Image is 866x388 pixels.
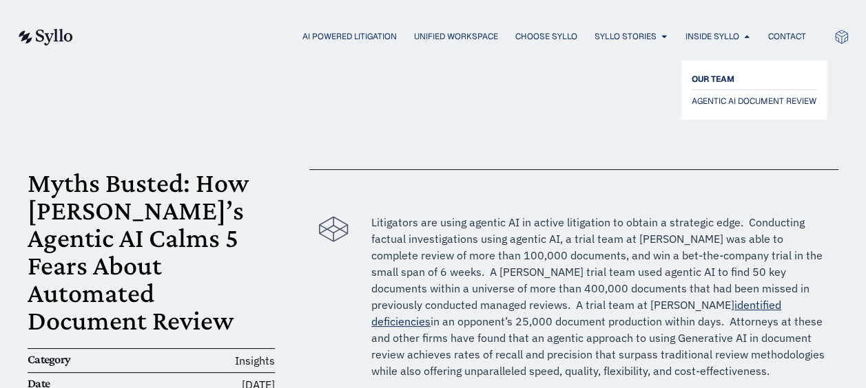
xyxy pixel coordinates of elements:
div: Menu Toggle [101,30,806,43]
span: OUR TEAM [692,71,734,87]
h1: Myths Busted: How [PERSON_NAME]’s Agentic AI Calms 5 Fears About Automated Document Review [28,169,275,334]
a: Unified Workspace [414,30,498,43]
a: Contact [768,30,806,43]
a: OUR TEAM [692,71,816,87]
img: syllo [17,29,73,45]
p: Litigators are using agentic AI in active litigation to obtain a strategic edge. Conducting factu... [371,214,825,379]
a: AI Powered Litigation [302,30,397,43]
a: Syllo Stories [595,30,657,43]
nav: Menu [101,30,806,43]
a: Inside Syllo [685,30,739,43]
a: Choose Syllo [515,30,577,43]
span: Insights [235,354,275,367]
h6: Category [28,352,110,367]
a: AGENTIC AI DOCUMENT REVIEW [692,93,816,109]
